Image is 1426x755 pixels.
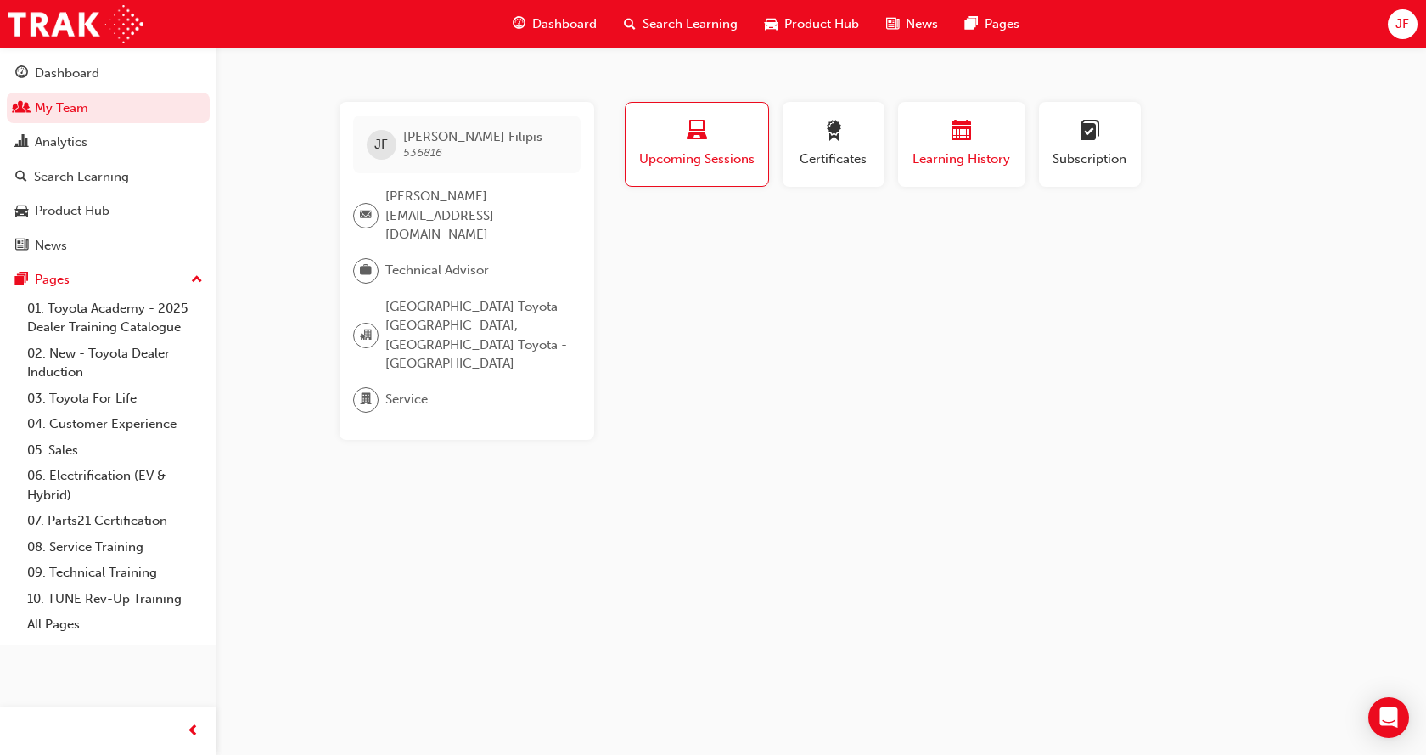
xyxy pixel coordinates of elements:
span: Technical Advisor [385,261,489,280]
a: Dashboard [7,58,210,89]
span: briefcase-icon [360,260,372,282]
button: Upcoming Sessions [625,102,769,187]
a: Analytics [7,127,210,158]
a: car-iconProduct Hub [751,7,873,42]
img: Trak [8,5,143,43]
span: search-icon [624,14,636,35]
span: [PERSON_NAME] Filipis [403,129,542,144]
span: guage-icon [513,14,525,35]
div: Product Hub [35,201,109,221]
span: pages-icon [965,14,978,35]
span: laptop-icon [687,121,707,144]
span: people-icon [15,101,28,116]
a: news-iconNews [873,7,952,42]
a: pages-iconPages [952,7,1033,42]
span: Learning History [911,149,1013,169]
a: Search Learning [7,161,210,193]
button: DashboardMy TeamAnalyticsSearch LearningProduct HubNews [7,54,210,264]
span: news-icon [15,239,28,254]
span: news-icon [886,14,899,35]
div: Pages [35,270,70,290]
span: 536816 [403,145,442,160]
button: Certificates [783,102,884,187]
span: car-icon [765,14,778,35]
a: 07. Parts21 Certification [20,508,210,534]
span: Dashboard [532,14,597,34]
span: email-icon [360,205,372,227]
span: prev-icon [187,721,199,742]
div: News [35,236,67,256]
a: 06. Electrification (EV & Hybrid) [20,463,210,508]
span: [PERSON_NAME][EMAIL_ADDRESS][DOMAIN_NAME] [385,187,567,245]
span: Product Hub [784,14,859,34]
span: organisation-icon [360,324,372,347]
span: award-icon [823,121,844,144]
a: 02. New - Toyota Dealer Induction [20,341,210,386]
span: Search Learning [643,14,738,34]
span: search-icon [15,170,27,185]
a: search-iconSearch Learning [610,7,751,42]
span: learningplan-icon [1080,121,1100,144]
span: Upcoming Sessions [638,149,755,169]
span: JF [1395,14,1409,34]
span: Subscription [1052,149,1128,169]
div: Analytics [35,132,87,152]
a: 04. Customer Experience [20,411,210,437]
a: Product Hub [7,195,210,227]
span: chart-icon [15,135,28,150]
span: calendar-icon [952,121,972,144]
a: 10. TUNE Rev-Up Training [20,586,210,612]
span: department-icon [360,389,372,411]
span: Pages [985,14,1019,34]
a: News [7,230,210,262]
a: 03. Toyota For Life [20,386,210,412]
span: pages-icon [15,273,28,288]
span: Service [385,390,428,409]
span: up-icon [191,269,203,291]
a: 01. Toyota Academy - 2025 Dealer Training Catalogue [20,296,210,341]
div: Dashboard [35,64,99,83]
button: Learning History [898,102,1025,187]
span: [GEOGRAPHIC_DATA] Toyota - [GEOGRAPHIC_DATA], [GEOGRAPHIC_DATA] Toyota - [GEOGRAPHIC_DATA] [385,297,567,374]
a: 09. Technical Training [20,560,210,586]
a: 08. Service Training [20,534,210,561]
span: News [906,14,938,34]
span: JF [374,135,388,155]
button: JF [1388,9,1418,39]
button: Pages [7,264,210,296]
a: All Pages [20,611,210,638]
a: My Team [7,93,210,124]
div: Open Intercom Messenger [1368,697,1409,738]
span: car-icon [15,204,28,219]
span: Certificates [795,149,872,169]
button: Subscription [1039,102,1141,187]
span: guage-icon [15,66,28,82]
div: Search Learning [34,167,129,187]
a: 05. Sales [20,437,210,464]
a: guage-iconDashboard [499,7,610,42]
